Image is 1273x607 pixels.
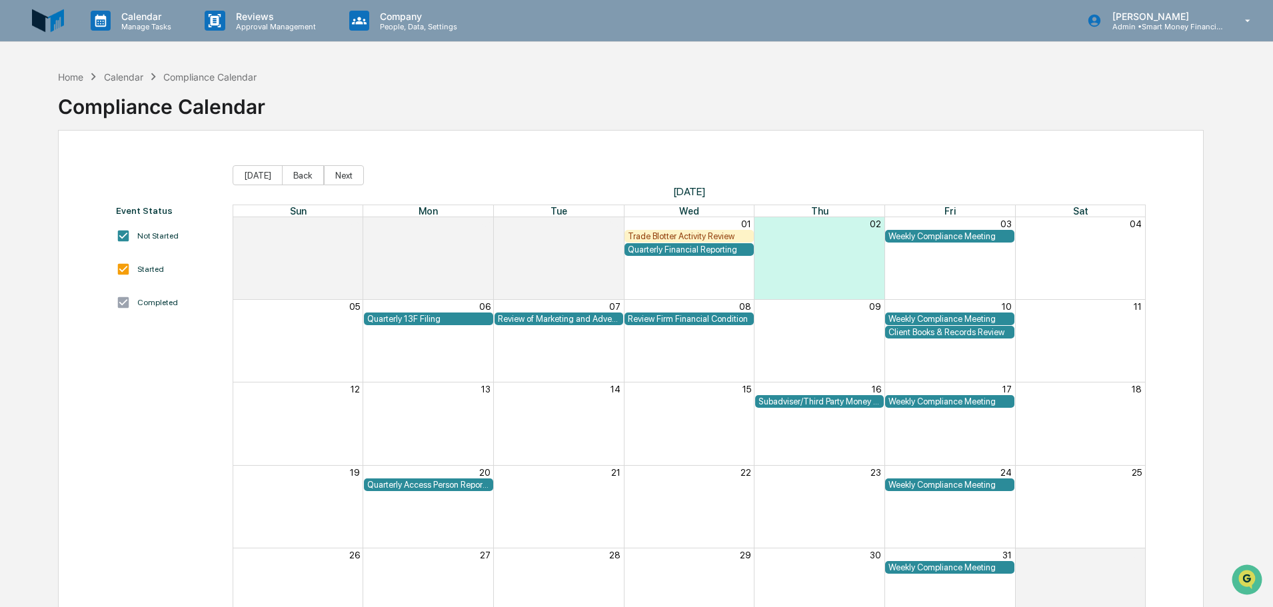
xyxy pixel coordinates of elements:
span: Thu [811,205,828,217]
p: How can we help? [13,28,243,49]
p: Admin • Smart Money Financial Advisors [1102,22,1226,31]
div: Not Started [137,231,179,241]
div: Quarterly Financial Reporting [628,245,750,255]
button: 28 [349,219,360,229]
button: 10 [1002,301,1012,312]
div: We're available if you need us! [45,115,169,126]
div: Weekly Compliance Meeting [888,480,1011,490]
button: 12 [351,384,360,394]
div: Review of Marketing and Advertising [498,314,621,324]
button: 06 [479,301,491,312]
div: Event Status [116,205,219,216]
button: 02 [870,219,881,229]
span: [DATE] [233,185,1146,198]
div: Calendar [104,71,143,83]
button: 29 [479,219,491,229]
span: Attestations [110,168,165,181]
a: 🗄️Attestations [91,163,171,187]
span: Sun [290,205,307,217]
button: 17 [1002,384,1012,394]
div: 🔎 [13,195,24,205]
span: Sat [1073,205,1088,217]
div: Quarterly 13F Filing [367,314,490,324]
div: Home [58,71,83,83]
button: [DATE] [233,165,283,185]
img: logo [32,5,64,37]
p: Approval Management [225,22,323,31]
button: 29 [740,550,751,560]
iframe: Open customer support [1230,563,1266,599]
button: Start new chat [227,106,243,122]
button: 22 [740,467,751,478]
button: 31 [1002,550,1012,560]
a: 🖐️Preclearance [8,163,91,187]
a: Powered byPylon [94,225,161,236]
div: 🖐️ [13,169,24,180]
div: Trade Blotter Activity Review [628,231,750,241]
div: Weekly Compliance Meeting [888,562,1011,572]
button: 23 [870,467,881,478]
p: Reviews [225,11,323,22]
div: Client Books & Records Review [888,327,1011,337]
div: Weekly Compliance Meeting [888,314,1011,324]
button: 05 [349,301,360,312]
span: Tue [551,205,567,217]
button: 08 [739,301,751,312]
button: 03 [1000,219,1012,229]
button: 25 [1132,467,1142,478]
div: Completed [137,298,178,307]
button: 01 [741,219,751,229]
button: 18 [1132,384,1142,394]
button: 01 [1132,550,1142,560]
p: Company [369,11,464,22]
span: Wed [679,205,699,217]
button: Next [324,165,364,185]
p: People, Data, Settings [369,22,464,31]
button: 28 [609,550,621,560]
button: 07 [609,301,621,312]
div: Quarterly Access Person Reporting & Certification [367,480,490,490]
button: 30 [609,219,621,229]
div: 🗄️ [97,169,107,180]
a: 🔎Data Lookup [8,188,89,212]
span: Mon [419,205,438,217]
div: Weekly Compliance Meeting [888,231,1011,241]
button: 04 [1130,219,1142,229]
span: Data Lookup [27,193,84,207]
span: Pylon [133,226,161,236]
button: 09 [869,301,881,312]
div: Start new chat [45,102,219,115]
p: Calendar [111,11,178,22]
button: 20 [479,467,491,478]
button: 13 [481,384,491,394]
button: 14 [611,384,621,394]
span: Fri [944,205,956,217]
img: 1746055101610-c473b297-6a78-478c-a979-82029cc54cd1 [13,102,37,126]
button: Back [282,165,324,185]
button: 24 [1000,467,1012,478]
button: 27 [480,550,491,560]
p: Manage Tasks [111,22,178,31]
div: Compliance Calendar [163,71,257,83]
button: 30 [870,550,881,560]
button: 11 [1134,301,1142,312]
div: Weekly Compliance Meeting [888,396,1011,406]
button: 21 [611,467,621,478]
button: 19 [350,467,360,478]
button: 15 [742,384,751,394]
button: 26 [349,550,360,560]
div: Subadviser/Third Party Money Manager Due Diligence Review [758,396,881,406]
div: Started [137,265,164,274]
div: Review Firm Financial Condition [628,314,750,324]
div: Compliance Calendar [58,84,265,119]
p: [PERSON_NAME] [1102,11,1226,22]
span: Preclearance [27,168,86,181]
button: 16 [872,384,881,394]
